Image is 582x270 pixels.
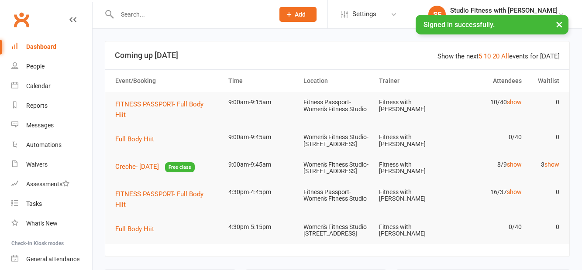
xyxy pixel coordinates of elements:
button: Creche- [DATE]Free class [115,161,195,172]
th: Waitlist [526,70,563,92]
td: Fitness with [PERSON_NAME] [375,182,451,209]
a: Automations [11,135,92,155]
td: 0 [526,127,563,147]
div: Messages [26,122,54,129]
a: All [501,52,509,60]
a: Waivers [11,155,92,174]
span: Creche- [DATE] [115,163,159,171]
a: What's New [11,214,92,233]
td: 9:00am-9:45am [224,154,300,175]
h3: Coming up [DATE] [115,51,560,60]
div: Fitness with [PERSON_NAME] [450,14,558,22]
button: FITNESS PASSPORT- Full Body Hiit [115,189,220,210]
span: FITNESS PASSPORT- Full Body Hiit [115,100,203,119]
a: Messages [11,116,92,135]
a: Assessments [11,174,92,194]
button: Add [279,7,317,22]
td: 0/40 [450,127,526,147]
td: 0 [526,92,563,113]
div: Reports [26,102,48,109]
td: 3 [526,154,563,175]
span: Add [295,11,306,18]
span: Free class [165,162,195,172]
div: Assessments [26,181,69,188]
div: SF [428,6,446,23]
td: Fitness Passport- Women's Fitness Studio [300,182,375,209]
td: 9:00am-9:45am [224,127,300,147]
td: 9:00am-9:15am [224,92,300,113]
td: 16/37 [450,182,526,202]
div: Calendar [26,82,51,89]
td: Fitness with [PERSON_NAME] [375,217,451,244]
a: Tasks [11,194,92,214]
th: Time [224,70,300,92]
div: General attendance [26,256,79,263]
div: Dashboard [26,43,56,50]
button: × [551,15,567,34]
td: 0/40 [450,217,526,237]
th: Trainer [375,70,451,92]
div: Studio Fitness with [PERSON_NAME] [450,7,558,14]
td: Fitness with [PERSON_NAME] [375,127,451,154]
a: show [507,99,522,106]
button: Full Body Hiit [115,134,160,144]
td: Fitness with [PERSON_NAME] [375,154,451,182]
td: Women's Fitness Studio- [STREET_ADDRESS] [300,217,375,244]
th: Attendees [450,70,526,92]
td: 10/40 [450,92,526,113]
button: Full Body Hiit [115,224,160,234]
span: Signed in successfully. [424,21,495,29]
a: General attendance kiosk mode [11,249,92,269]
th: Location [300,70,375,92]
a: show [544,161,559,168]
div: What's New [26,220,58,227]
div: Automations [26,141,62,148]
button: FITNESS PASSPORT- Full Body Hiit [115,99,220,120]
td: 8/9 [450,154,526,175]
a: show [507,188,522,195]
a: Reports [11,96,92,116]
a: Dashboard [11,37,92,57]
td: Fitness Passport- Women's Fitness Studio [300,92,375,120]
a: 20 [492,52,499,60]
a: Clubworx [10,9,32,31]
div: Waivers [26,161,48,168]
span: Full Body Hiit [115,135,154,143]
td: 4:30pm-4:45pm [224,182,300,202]
td: 0 [526,217,563,237]
span: Full Body Hiit [115,225,154,233]
span: FITNESS PASSPORT- Full Body Hiit [115,190,203,208]
a: Calendar [11,76,92,96]
td: 4:30pm-5:15pm [224,217,300,237]
td: Women's Fitness Studio- [STREET_ADDRESS] [300,154,375,182]
th: Event/Booking [111,70,224,92]
td: Fitness with [PERSON_NAME] [375,92,451,120]
a: show [507,161,522,168]
a: People [11,57,92,76]
td: Women's Fitness Studio- [STREET_ADDRESS] [300,127,375,154]
a: 5 [479,52,482,60]
div: Show the next events for [DATE] [437,51,560,62]
span: Settings [352,4,376,24]
a: 10 [484,52,491,60]
input: Search... [114,8,268,21]
td: 0 [526,182,563,202]
div: Tasks [26,200,42,207]
div: People [26,63,45,70]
